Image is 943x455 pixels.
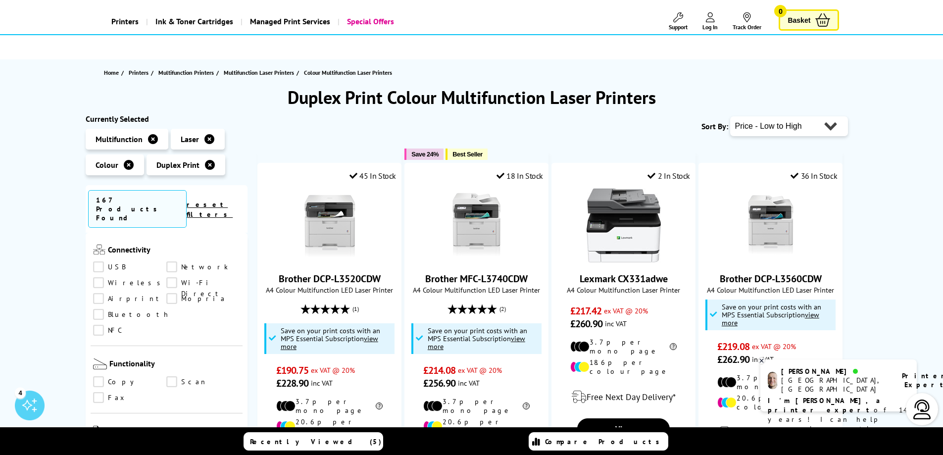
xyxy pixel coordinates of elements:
span: £260.90 [570,317,602,330]
span: 0 [774,5,787,17]
a: Ink & Toner Cartridges [146,9,241,34]
a: Wi-Fi Direct [166,277,240,288]
span: A4 Colour Multifunction LED Laser Printer [704,285,837,295]
span: Multifunction [96,134,143,144]
a: Network [166,261,240,272]
span: A4 Colour Multifunction LED Laser Printer [410,285,543,295]
a: Log In [702,12,718,31]
span: A4 Colour Multifunction LED Laser Printer [263,285,396,295]
span: Save on your print costs with an MPS Essential Subscription [722,302,821,327]
span: Double Sided [103,426,241,438]
span: Basket [788,13,810,27]
a: Managed Print Services [241,9,338,34]
span: ex VAT @ 20% [458,365,502,375]
span: Functionality [109,358,241,371]
a: Fax [93,392,167,403]
img: Double Sided [93,426,100,436]
u: view more [722,310,819,327]
li: 3.7p per mono page [276,397,383,415]
u: view more [428,334,525,351]
div: 4 [15,387,26,398]
a: Compare Products [529,432,668,451]
li: 20.6p per colour page [423,417,530,435]
span: Connectivity [108,245,241,256]
a: Wireless [93,277,167,288]
a: Airprint [93,293,167,304]
a: Printers [129,67,151,78]
span: A4 Colour Multifunction Laser Printer [557,285,690,295]
span: ex VAT @ 20% [311,365,355,375]
a: USB [93,261,167,272]
a: Brother DCP-L3560CDW [720,272,822,285]
span: (2) [499,300,506,318]
div: Currently Selected [86,114,248,124]
a: Home [104,67,121,78]
span: (1) [352,300,359,318]
img: Brother MFC-L3740CDW [440,188,514,262]
a: NFC [93,325,167,336]
span: Save on your print costs with an MPS Essential Subscription [428,326,527,351]
div: 36 In Stock [791,171,837,181]
a: Support [669,12,688,31]
div: 2 In Stock [647,171,690,181]
a: Bluetooth [93,309,170,320]
span: inc VAT [752,354,774,364]
div: 45 In Stock [349,171,396,181]
img: Connectivity [93,245,105,254]
span: Sort By: [701,121,728,131]
span: Duplex Print [156,160,199,170]
span: Printers [129,67,149,78]
div: 18 In Stock [496,171,543,181]
span: £219.08 [717,340,749,353]
a: Basket 0 [779,9,839,31]
span: Multifunction Laser Printers [224,67,294,78]
span: Ink & Toner Cartridges [155,9,233,34]
span: Multifunction Printers [158,67,214,78]
span: ex VAT @ 20% [604,306,648,315]
a: Brother MFC-L3740CDW [425,272,528,285]
a: Recently Viewed (5) [244,432,383,451]
img: user-headset-light.svg [912,400,932,419]
span: Laser [181,134,199,144]
li: 18.6p per colour page [570,358,677,376]
span: ex VAT @ 20% [752,342,796,351]
a: Printers [104,9,146,34]
button: Best Seller [446,149,488,160]
img: ashley-livechat.png [768,372,777,389]
span: £256.90 [423,377,455,390]
span: inc VAT [458,378,480,388]
li: 3.7p per mono page [570,338,677,355]
span: Log In [702,23,718,31]
a: Scan [166,376,240,387]
a: Special Offers [338,9,401,34]
a: Multifunction Printers [158,67,216,78]
span: £190.75 [276,364,308,377]
a: Lexmark CX331adwe [580,272,668,285]
li: 20.6p per colour page [717,394,824,411]
img: Brother DCP-L3560CDW [734,188,808,262]
div: modal_delivery [557,383,690,411]
a: Brother DCP-L3520CDW [293,254,367,264]
a: reset filters [187,200,233,219]
p: of 14 years! I can help you choose the right product [768,396,909,443]
a: Track Order [733,12,761,31]
img: Functionality [93,358,107,369]
img: Lexmark CX331adwe [587,188,661,262]
h1: Duplex Print Colour Multifunction Laser Printers [86,86,858,109]
a: Multifunction Laser Printers [224,67,297,78]
span: Colour [96,160,118,170]
a: Brother DCP-L3520CDW [279,272,381,285]
a: Lexmark CX331adwe [587,254,661,264]
div: [PERSON_NAME] [781,367,890,376]
a: Brother DCP-L3560CDW [734,254,808,264]
li: 3.7p per mono page [423,397,530,415]
img: Brother DCP-L3520CDW [293,188,367,262]
span: £217.42 [570,304,601,317]
a: Mopria [166,293,240,304]
span: inc VAT [605,319,627,328]
div: [GEOGRAPHIC_DATA], [GEOGRAPHIC_DATA] [781,376,890,394]
a: Copy [93,376,167,387]
li: 20.6p per colour page [276,417,383,435]
a: View [577,418,669,439]
a: Brother MFC-L3740CDW [440,254,514,264]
